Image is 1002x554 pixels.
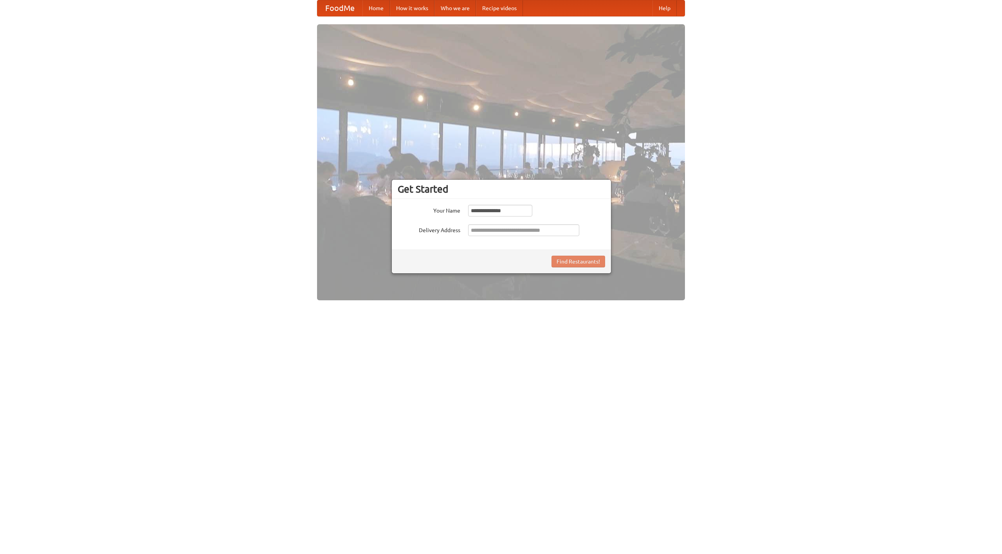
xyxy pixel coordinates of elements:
label: Delivery Address [398,224,460,234]
h3: Get Started [398,183,605,195]
a: Home [362,0,390,16]
label: Your Name [398,205,460,215]
a: Recipe videos [476,0,523,16]
a: Help [652,0,677,16]
a: FoodMe [317,0,362,16]
a: How it works [390,0,434,16]
a: Who we are [434,0,476,16]
button: Find Restaurants! [551,256,605,267]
